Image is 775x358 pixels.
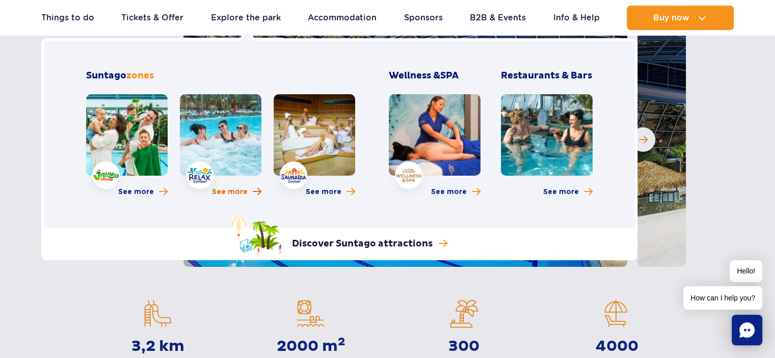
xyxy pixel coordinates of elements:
p: Discover Suntago attractions [292,238,433,250]
a: B2B & Events [470,6,526,30]
button: Buy now [627,6,734,30]
span: How can I help you? [683,286,762,310]
span: Buy now [653,13,689,22]
span: See more [118,187,154,197]
span: See more [431,187,467,197]
a: More about Saunaria zone [306,187,355,197]
span: See more [543,187,579,197]
h2: Suntago [86,70,355,82]
a: Info & Help [553,6,600,30]
a: Sponsors [404,6,443,30]
a: Things to do [41,6,94,30]
span: SPA [440,70,459,81]
a: More about Restaurants & Bars [543,187,593,197]
span: See more [212,187,248,197]
a: More about Jamango zone [118,187,168,197]
a: Discover Suntago attractions [231,215,447,255]
span: Hello! [730,260,762,282]
a: Accommodation [308,6,377,30]
a: More about Relax zone [212,187,261,197]
span: See more [306,187,341,197]
div: Chat [732,315,762,345]
span: zones [126,70,154,81]
a: More about Wellness & SPA [431,187,480,197]
h3: Restaurants & Bars [501,70,593,82]
h3: Wellness & [389,70,480,82]
a: Tickets & Offer [121,6,183,30]
a: Explore the park [211,6,281,30]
